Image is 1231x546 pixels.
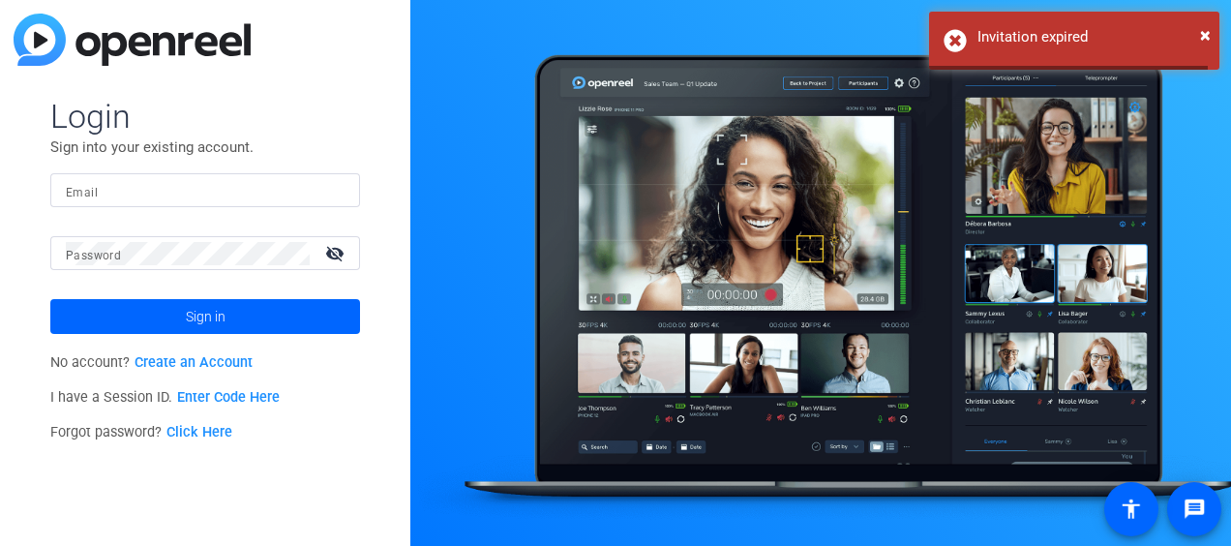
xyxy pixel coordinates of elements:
mat-icon: visibility_off [314,239,360,267]
span: Forgot password? [50,424,232,440]
span: No account? [50,354,253,371]
div: Invitation expired [977,26,1205,48]
span: Sign in [186,292,225,341]
button: Close [1200,20,1211,49]
input: Enter Email Address [66,179,345,202]
mat-icon: message [1183,498,1206,521]
mat-icon: accessibility [1120,498,1143,521]
a: Click Here [166,424,232,440]
a: Enter Code Here [177,389,280,406]
span: × [1200,23,1211,46]
img: blue-gradient.svg [14,14,251,66]
button: Sign in [50,299,360,334]
span: Login [50,96,360,136]
a: Create an Account [135,354,253,371]
mat-label: Email [66,186,98,199]
mat-label: Password [66,249,121,262]
span: I have a Session ID. [50,389,280,406]
p: Sign into your existing account. [50,136,360,158]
